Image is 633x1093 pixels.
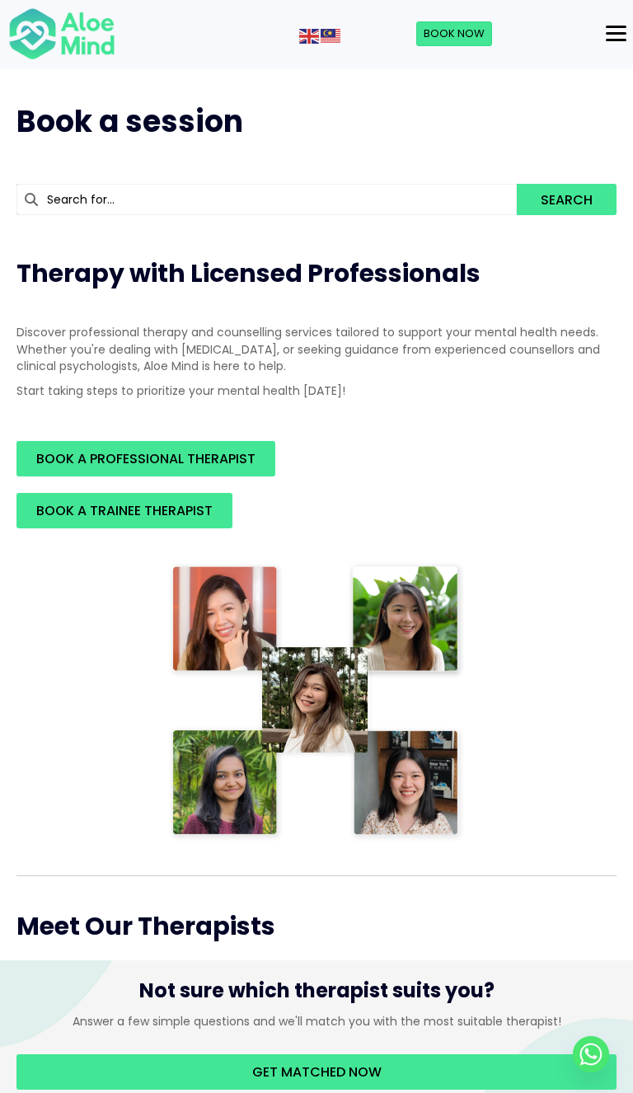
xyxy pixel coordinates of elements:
a: Malay [321,27,342,44]
span: Get matched now [252,1063,382,1081]
a: BOOK A PROFESSIONAL THERAPIST [16,441,275,476]
a: English [299,27,321,44]
a: BOOK A TRAINEE THERAPIST [16,493,232,528]
img: Aloe mind Logo [8,7,115,61]
span: Meet Our Therapists [16,908,275,944]
img: en [299,29,319,44]
span: BOOK A TRAINEE THERAPIST [36,501,213,520]
button: Menu [599,20,633,48]
span: Therapy with Licensed Professionals [16,256,481,291]
p: Answer a few simple questions and we'll match you with the most suitable therapist! [16,1013,617,1030]
img: Therapist collage [168,561,465,842]
span: Book Now [424,26,485,41]
a: Get matched now [16,1054,617,1090]
a: Whatsapp [573,1036,609,1072]
span: Book a session [16,101,243,143]
input: Search for... [16,184,517,215]
span: BOOK A PROFESSIONAL THERAPIST [36,449,256,468]
h3: Not sure which therapist suits you? [16,977,617,1013]
button: Search [517,184,617,215]
p: Start taking steps to prioritize your mental health [DATE]! [16,382,617,399]
p: Discover professional therapy and counselling services tailored to support your mental health nee... [16,324,617,374]
a: Book Now [416,21,492,46]
img: ms [321,29,340,44]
